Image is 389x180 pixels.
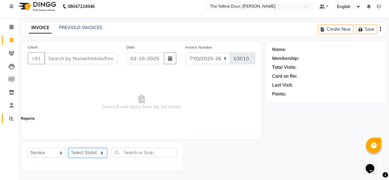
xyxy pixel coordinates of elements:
[29,22,52,33] a: INVOICE
[28,53,45,64] button: +91
[363,155,383,174] iframe: chat widget
[19,115,36,122] div: Reports
[59,25,102,30] a: PREVIOUS INVOICES
[28,45,38,50] label: Client
[272,64,296,71] div: Total Visits:
[272,82,293,88] div: Last Visit:
[126,45,135,50] label: Date
[272,91,286,97] div: Points:
[318,25,353,34] button: Create New
[356,25,377,34] button: Save
[44,53,117,64] input: Search by Name/Mobile/Email/Code
[272,46,286,53] div: Name:
[272,73,297,80] div: Card on file:
[112,148,177,157] input: Search or Scan
[28,72,255,133] span: Select & add items from the list below
[272,55,299,62] div: Membership:
[185,45,212,50] label: Invoice Number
